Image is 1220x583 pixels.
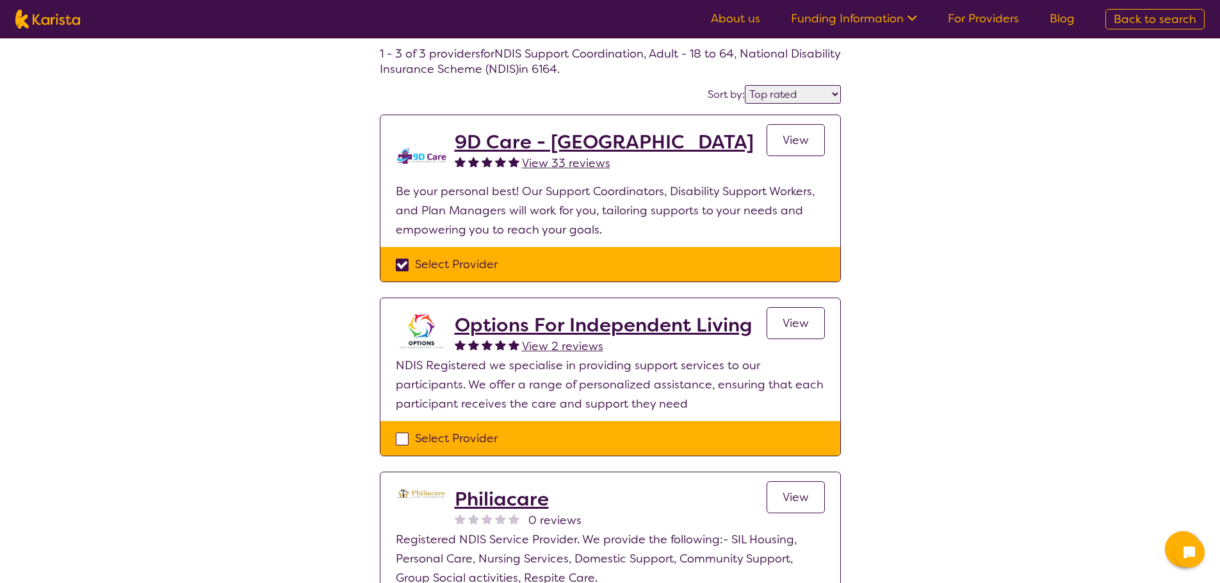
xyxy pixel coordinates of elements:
[791,11,917,26] a: Funding Information
[396,182,825,239] p: Be your personal best! Our Support Coordinators, Disability Support Workers, and Plan Managers wi...
[468,156,479,167] img: fullstar
[711,11,760,26] a: About us
[455,314,752,337] a: Options For Independent Living
[522,154,610,173] a: View 33 reviews
[708,88,745,101] label: Sort by:
[495,339,506,350] img: fullstar
[508,339,519,350] img: fullstar
[396,314,447,349] img: stgs1ttov8uwf8tdpp19.png
[455,131,754,154] a: 9D Care - [GEOGRAPHIC_DATA]
[455,156,466,167] img: fullstar
[948,11,1019,26] a: For Providers
[396,131,447,182] img: l4aty9ni5vo8flrqveaj.png
[783,132,809,148] span: View
[522,156,610,171] span: View 33 reviews
[455,488,582,511] a: Philiacare
[783,490,809,505] span: View
[468,339,479,350] img: fullstar
[767,481,825,513] a: View
[508,513,519,524] img: nonereviewstar
[767,307,825,339] a: View
[396,356,825,413] p: NDIS Registered we specialise in providing support services to our participants. We offer a range...
[528,511,582,530] span: 0 reviews
[482,513,492,524] img: nonereviewstar
[522,339,603,354] span: View 2 reviews
[482,156,492,167] img: fullstar
[495,156,506,167] img: fullstar
[495,513,506,524] img: nonereviewstar
[455,339,466,350] img: fullstar
[1105,9,1205,29] a: Back to search
[783,315,809,331] span: View
[482,339,492,350] img: fullstar
[1050,11,1075,26] a: Blog
[508,156,519,167] img: fullstar
[15,10,80,29] img: Karista logo
[522,337,603,356] a: View 2 reviews
[468,513,479,524] img: nonereviewstar
[1165,531,1201,567] button: Channel Menu
[1114,12,1196,27] span: Back to search
[396,488,447,502] img: djl2kts8nwviwb5z69ia.png
[455,513,466,524] img: nonereviewstar
[767,124,825,156] a: View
